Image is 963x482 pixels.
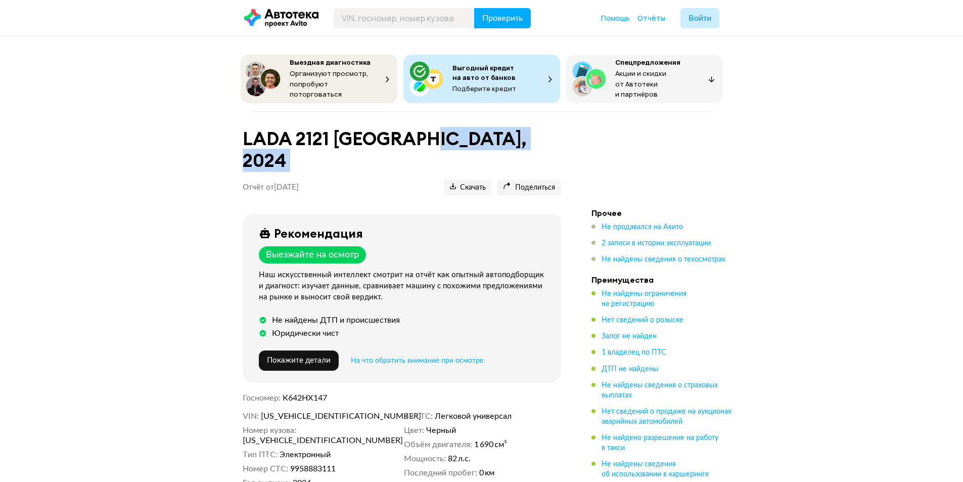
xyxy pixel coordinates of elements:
[243,183,299,193] p: Отчёт от [DATE]
[243,450,278,460] dt: Тип ПТС
[448,454,471,464] span: 82 л.с.
[503,183,555,193] span: Поделиться
[444,180,492,196] button: Скачать
[601,13,630,23] a: Помощь
[602,366,658,373] span: ДТП не найдены
[602,434,718,452] span: Не найдено разрешение на работу в такси
[450,183,486,193] span: Скачать
[602,349,666,356] span: 1 владелец по ПТС
[404,440,472,450] dt: Объём двигателя
[243,425,296,435] dt: Номер кузова
[290,69,369,99] span: Организуют просмотр, попробуют поторговаться
[272,315,400,325] div: Не найдены ДТП и происшествия
[426,425,456,435] span: Черный
[259,270,549,303] div: Наш искусственный интеллект смотрит на отчёт как опытный автоподборщик и диагност: изучает данные...
[602,290,686,308] span: Не найдены ограничения на регистрацию
[591,208,733,218] h4: Прочее
[243,411,259,421] dt: VIN
[482,14,523,22] span: Проверить
[602,461,709,478] span: Не найдены сведения об использовании в каршеринге
[689,14,711,22] span: Войти
[403,55,560,103] button: Выгодный кредит на авто от банковПодберите кредит
[452,84,516,93] span: Подберите кредит
[261,411,377,421] span: [US_VEHICLE_IDENTIFICATION_NUMBER]
[602,224,683,231] span: Не продавался на Авито
[266,249,359,260] div: Выезжайте на осмотр
[474,8,531,28] button: Проверить
[452,63,516,82] span: Выгодный кредит на авто от банков
[274,226,363,240] div: Рекомендация
[602,333,657,340] span: Залог не найден
[602,240,711,247] span: 2 записи в истории эксплуатации
[259,350,339,371] button: Покажите детали
[243,128,561,171] h1: LADA 2121 [GEOGRAPHIC_DATA], 2024
[680,8,719,28] button: Войти
[615,69,666,99] span: Акции и скидки от Автотеки и партнёров
[241,55,397,103] button: Выездная диагностикаОрганизуют просмотр, попробуют поторговаться
[351,357,483,364] span: На что обратить внимание при осмотре
[637,13,665,23] a: Отчёты
[334,8,475,28] input: VIN, госномер, номер кузова
[591,275,733,285] h4: Преимущества
[479,468,494,478] span: 0 км
[243,393,281,403] dt: Госномер
[602,408,731,425] span: Нет сведений о продаже на аукционах аварийных автомобилей
[290,464,336,474] span: 9958883111
[404,454,446,464] dt: Мощность
[435,411,512,421] span: Легковой универсал
[243,464,288,474] dt: Номер СТС
[272,328,339,338] div: Юридически чист
[602,317,683,324] span: Нет сведений о розыске
[566,55,723,103] button: СпецпредложенияАкции и скидки от Автотеки и партнёров
[404,411,433,421] dt: Тип ТС
[615,58,680,67] span: Спецпредложения
[474,440,507,450] span: 1 690 см³
[290,58,371,67] span: Выездная диагностика
[283,394,327,402] span: К642НХ147
[602,256,725,263] span: Не найдены сведения о техосмотрах
[404,468,477,478] dt: Последний пробег
[497,180,561,196] button: Поделиться
[267,357,331,364] span: Покажите детали
[404,425,424,435] dt: Цвет
[243,435,359,446] span: [US_VEHICLE_IDENTIFICATION_NUMBER]
[602,382,718,399] span: Не найдены сведения о страховых выплатах
[280,450,331,460] span: Электронный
